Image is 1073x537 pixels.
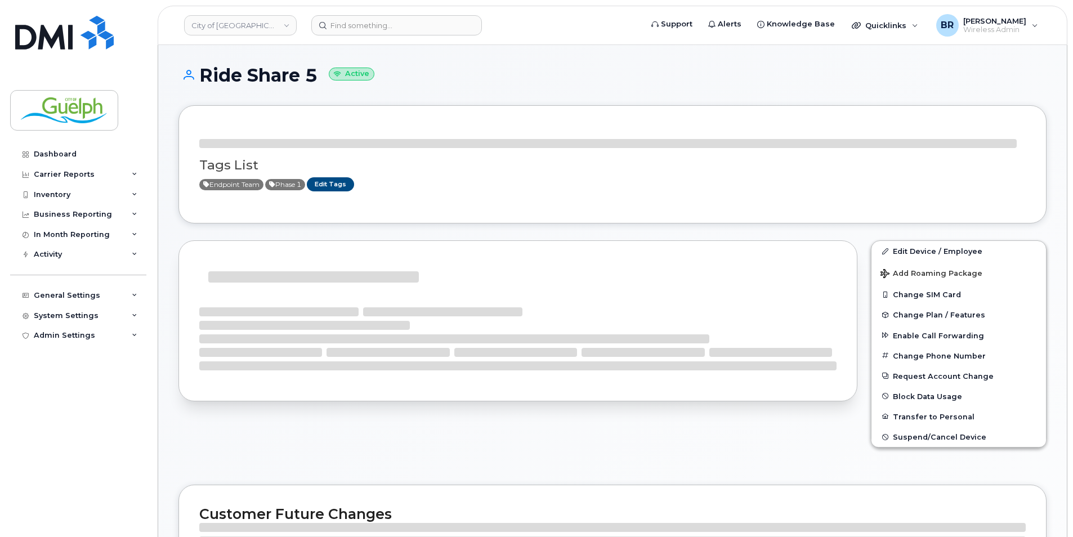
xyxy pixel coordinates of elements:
button: Change SIM Card [871,284,1046,305]
button: Add Roaming Package [871,261,1046,284]
span: Change Plan / Features [893,311,985,319]
button: Transfer to Personal [871,406,1046,427]
a: Edit Device / Employee [871,241,1046,261]
span: Suspend/Cancel Device [893,433,986,441]
h1: Ride Share 5 [178,65,1047,85]
a: Edit Tags [307,177,354,191]
button: Suspend/Cancel Device [871,427,1046,447]
button: Change Phone Number [871,346,1046,366]
span: Add Roaming Package [880,269,982,280]
button: Block Data Usage [871,386,1046,406]
button: Change Plan / Features [871,305,1046,325]
h3: Tags List [199,158,1026,172]
span: Active [265,179,305,190]
span: Active [199,179,263,190]
span: Enable Call Forwarding [893,331,984,339]
button: Request Account Change [871,366,1046,386]
h2: Customer Future Changes [199,505,1026,522]
button: Enable Call Forwarding [871,325,1046,346]
small: Active [329,68,374,80]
